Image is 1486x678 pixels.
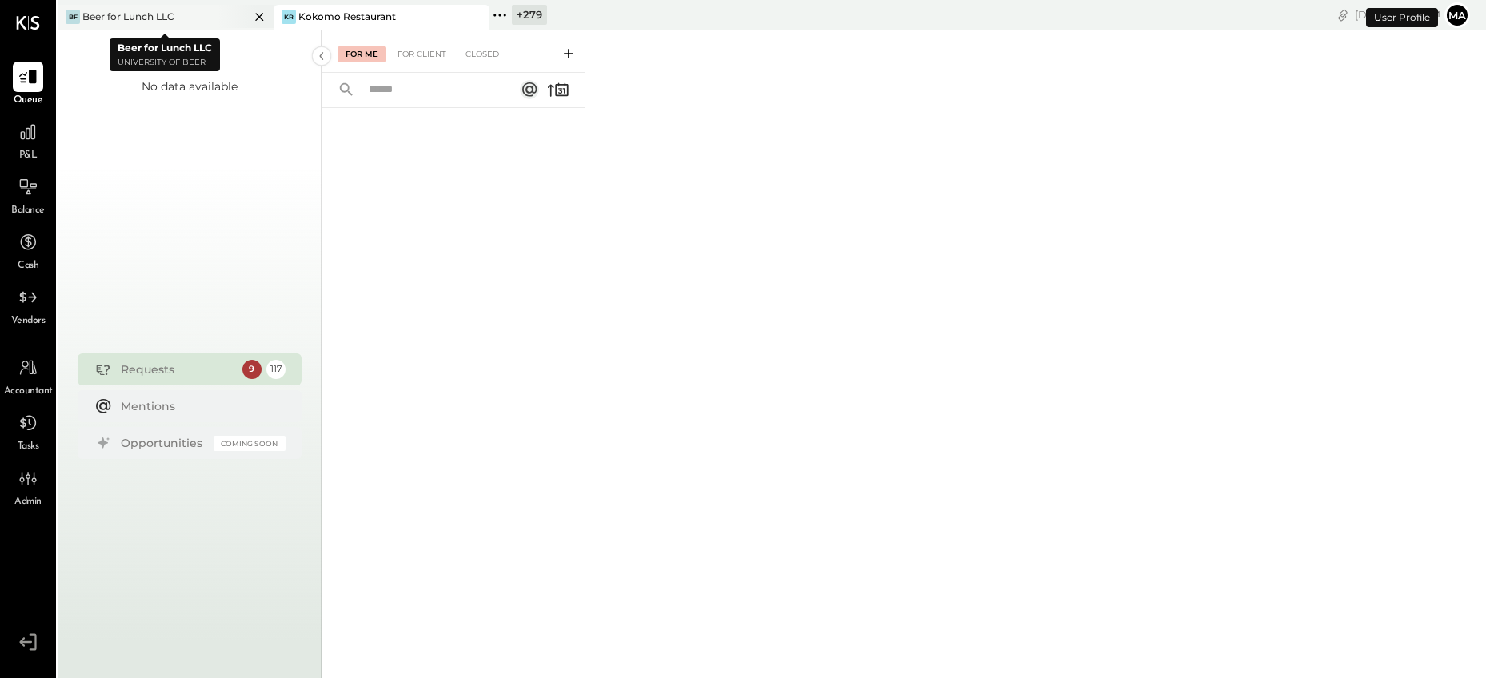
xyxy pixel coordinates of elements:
[338,46,386,62] div: For Me
[19,149,38,163] span: P&L
[82,10,174,23] div: Beer for Lunch LLC
[1335,6,1351,23] div: copy link
[121,361,234,377] div: Requests
[14,495,42,509] span: Admin
[1,282,55,329] a: Vendors
[121,435,206,451] div: Opportunities
[1366,8,1438,27] div: User Profile
[18,440,39,454] span: Tasks
[214,436,286,451] div: Coming Soon
[14,94,43,108] span: Queue
[298,10,396,23] div: Kokomo Restaurant
[282,10,296,24] div: KR
[242,360,262,379] div: 9
[1,353,55,399] a: Accountant
[121,398,278,414] div: Mentions
[1444,2,1470,28] button: Ma
[4,385,53,399] span: Accountant
[1,172,55,218] a: Balance
[457,46,507,62] div: Closed
[1355,7,1440,22] div: [DATE]
[118,42,212,54] b: Beer for Lunch LLC
[18,259,38,273] span: Cash
[11,314,46,329] span: Vendors
[1,117,55,163] a: P&L
[66,10,80,24] div: Bf
[1,227,55,273] a: Cash
[389,46,454,62] div: For Client
[1,408,55,454] a: Tasks
[142,78,238,94] div: No data available
[512,5,547,25] div: + 279
[11,204,45,218] span: Balance
[1,463,55,509] a: Admin
[1,62,55,108] a: Queue
[266,360,286,379] div: 117
[118,56,212,70] p: University of Beer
